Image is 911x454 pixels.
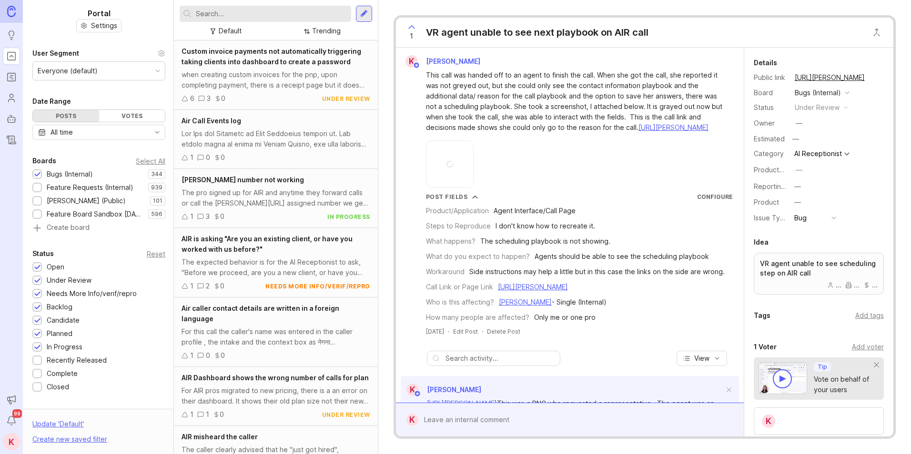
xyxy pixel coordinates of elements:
[220,211,224,222] div: 0
[182,188,370,208] div: The pro signed up for AIR and anytime they forward calls or call the [PERSON_NAME][URL] assigned ...
[174,40,378,110] a: Custom invoice payments not automatically triggering taking clients into dashboard to create a pa...
[697,193,733,200] a: Configure
[480,236,610,247] div: The scheduling playbook is not showing.
[754,166,804,174] label: ProductboardID
[754,88,787,98] div: Board
[845,282,860,288] div: ...
[814,374,874,395] div: Vote on behalf of your users
[867,23,886,42] button: Close button
[426,193,468,201] div: Post Fields
[852,342,884,352] div: Add voter
[754,198,779,206] label: Product
[796,165,802,175] div: —
[754,102,787,113] div: Status
[482,327,483,336] div: ·
[3,27,20,44] a: Ideas
[427,385,481,394] span: [PERSON_NAME]
[219,26,242,36] div: Default
[827,282,841,288] div: ...
[136,158,165,164] div: Select All
[47,315,80,326] div: Candidate
[206,281,210,291] div: 2
[427,398,724,430] div: This was a PNC who requested a representative. The agent was an ST member so they went through th...
[534,312,596,323] div: Only me or one pro
[32,155,56,167] div: Boards
[796,118,802,128] div: —
[793,164,805,176] button: ProductboardID
[792,71,868,84] a: [URL][PERSON_NAME]
[312,26,341,36] div: Trending
[426,206,489,216] div: Product/Application
[206,211,210,222] div: 3
[322,95,370,103] div: under review
[754,310,770,321] div: Tags
[3,110,20,128] a: Autopilot
[795,102,840,113] div: under review
[206,350,210,361] div: 0
[174,367,378,426] a: AIR Dashboard shows the wrong number of calls for planFor AIR pros migrated to new pricing, there...
[469,266,725,277] div: Side instructions may help a little but in this case the links on the side are wrong.
[754,182,805,190] label: Reporting Team
[754,136,785,142] div: Estimated
[182,176,304,184] span: [PERSON_NAME] number not working
[855,310,884,321] div: Add tags
[426,26,648,39] div: VR agent unable to see next playbook on AIR call
[150,128,165,136] svg: toggle icon
[221,93,225,104] div: 0
[182,385,370,406] div: For AIR pros migrated to new pricing, there is a an error on their dashboard. It shows their old ...
[182,235,353,253] span: AIR is asking "Are you an existing client, or have you worked with us before?"
[406,384,419,396] div: K
[426,57,480,65] span: [PERSON_NAME]
[794,150,842,157] div: AI Receptionist
[182,117,241,125] span: Air Call Events log
[47,342,82,352] div: In Progress
[174,297,378,367] a: Air caller contact details are written in a foreign languageFor this call the caller's name was e...
[3,131,20,148] a: Changelog
[47,196,126,206] div: [PERSON_NAME] (Public)
[76,19,121,32] button: Settings
[759,362,807,394] img: video-thumbnail-vote-d41b83416815613422e2ca741bf692cc.jpg
[47,382,69,392] div: Closed
[754,148,787,159] div: Category
[51,127,73,138] div: All time
[754,118,787,128] div: Owner
[3,391,20,408] button: Announcements
[174,169,378,228] a: [PERSON_NAME] number not workingThe pro signed up for AIR and anytime they forward calls or call ...
[453,327,478,336] div: Edit Post
[322,411,370,419] div: under review
[427,399,497,407] a: [URL][PERSON_NAME]
[794,213,807,223] div: Bug
[794,197,801,207] div: —
[426,70,725,133] div: This call was handed off to an agent to finish the call. When she got the call, she reported it w...
[190,350,193,361] div: 1
[7,6,16,17] img: Canny Home
[47,288,137,299] div: Needs More Info/verif/repro
[426,266,465,277] div: Workaround
[174,110,378,169] a: Air Call Events logLor Ips dol Sitametc ad Elit Seddoeius tempori ut. Lab etdolo magna al enima m...
[3,48,20,65] a: Portal
[32,96,71,107] div: Date Range
[3,69,20,86] a: Roadmaps
[206,409,209,420] div: 1
[12,409,22,418] span: 99
[47,262,64,272] div: Open
[151,184,162,191] p: 939
[790,133,802,145] div: —
[413,62,420,69] img: member badge
[47,275,91,286] div: Under Review
[426,328,444,335] time: [DATE]
[496,221,595,231] div: I don't know how to recreate it.
[3,433,20,450] button: K
[88,8,111,19] h1: Portal
[190,211,193,222] div: 1
[47,368,78,379] div: Complete
[182,304,339,323] span: Air caller contact details are written in a foreign language
[207,93,211,104] div: 3
[448,327,449,336] div: ·
[206,152,210,163] div: 0
[32,407,71,419] div: Companies
[754,72,787,83] div: Public link
[794,181,801,192] div: —
[265,282,370,290] div: needs more info/verif/repro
